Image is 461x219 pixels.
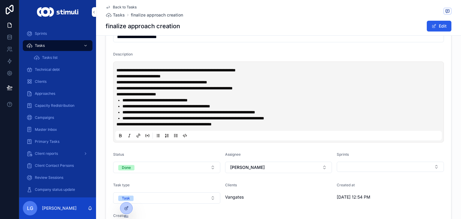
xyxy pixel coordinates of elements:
a: Approaches [23,88,92,99]
a: finalize approach creation [131,12,183,18]
div: Done [122,165,131,170]
span: Sprints [35,31,47,36]
h1: finalize approach creation [106,22,180,30]
span: Task type [113,183,130,187]
span: Approaches [35,91,55,96]
a: Clients [23,76,92,87]
span: Tasks [113,12,125,18]
button: Select Button [113,162,220,173]
span: Master Inbox [35,127,57,132]
span: Status [113,152,124,157]
a: Sprints [23,28,92,39]
a: Primary Tasks [23,136,92,147]
img: App logo [37,7,78,17]
span: Tasks [35,43,45,48]
button: Edit [427,21,451,31]
span: Created at [337,183,355,187]
button: Select Button [113,192,220,204]
a: Campaigns [23,112,92,123]
span: Capacity Redistribution [35,103,74,108]
a: Tasks [23,40,92,51]
a: Client Contact Persons [23,160,92,171]
span: Sprints [337,152,349,157]
a: Master Inbox [23,124,92,135]
a: Client reports [23,148,92,159]
span: [DATE] 12:54 PM [337,194,416,200]
a: Back to Tasks [106,5,137,10]
a: Capacity Redistribution [23,100,92,111]
span: Review Sessions [35,175,63,180]
a: Review Sessions [23,172,92,183]
span: LG [27,205,33,212]
div: Task [122,196,130,201]
a: Tasks [106,12,125,18]
span: Back to Tasks [113,5,137,10]
span: Company status update [35,187,75,192]
p: [PERSON_NAME] [42,205,77,211]
span: Client reports [35,151,58,156]
span: Vangates [225,194,244,200]
span: Client Contact Persons [35,163,74,168]
span: Campaigns [35,115,54,120]
a: Company status update [23,184,92,195]
span: [PERSON_NAME] [230,164,265,170]
a: Technical debt [23,64,92,75]
span: Primary Tasks [35,139,59,144]
button: Select Button [337,162,444,172]
span: Assignee [225,152,241,157]
span: Creator [113,213,126,218]
span: Clients [35,79,47,84]
span: Description [113,52,133,56]
span: Technical debt [35,67,60,72]
a: Tasks list [30,52,92,63]
span: Clients [225,183,237,187]
span: Tasks list [42,55,58,60]
div: scrollable content [19,24,96,197]
button: Select Button [225,162,332,173]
